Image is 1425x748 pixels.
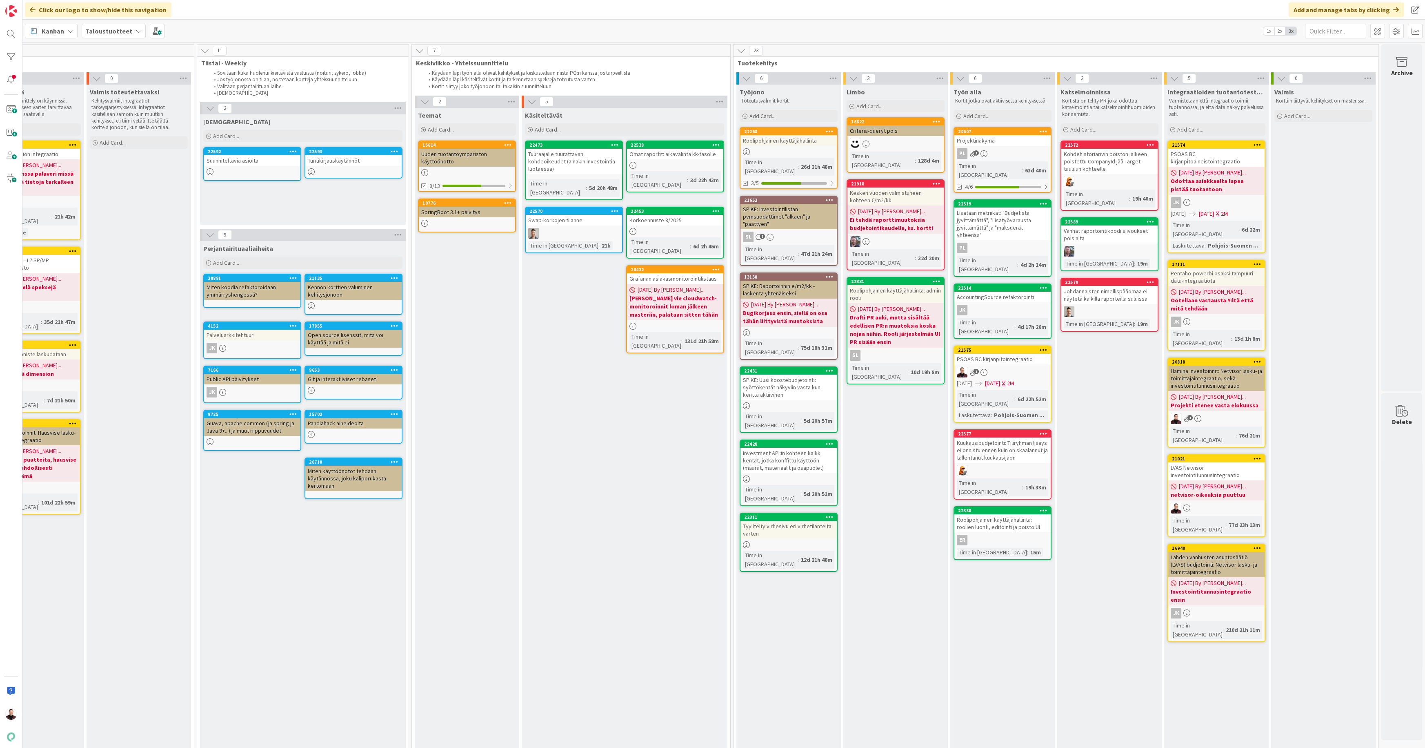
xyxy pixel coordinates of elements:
[974,150,979,156] span: 1
[847,278,944,303] div: 22331Roolipohjainen käyttäjähallinta: admin rooli
[53,212,78,221] div: 21h 42m
[626,265,724,353] a: 20432Grafanan asiakasmonitorointilistaus[DATE] By [PERSON_NAME]...[PERSON_NAME] vie cloudwatch-mo...
[1060,217,1158,271] a: 22589Vanhat raportointikoodi siivoukset pois altaTKTime in [GEOGRAPHIC_DATA]:19m
[1018,260,1048,269] div: 4d 2h 14m
[1064,319,1134,328] div: Time in [GEOGRAPHIC_DATA]
[1064,259,1134,268] div: Time in [GEOGRAPHIC_DATA]
[915,254,916,263] span: :
[958,129,1051,134] div: 20607
[954,284,1051,302] div: 22514AccountingSource refaktorointi
[743,232,754,242] div: sl
[1168,261,1265,268] div: 17111
[1232,334,1262,343] div: 13d 1h 8m
[1171,177,1262,193] b: Odottaa asiakkaalta lupaa pistää tuotantoon
[1238,225,1240,234] span: :
[1061,176,1158,187] div: MH
[1240,225,1262,234] div: 6d 22m
[1064,306,1074,317] img: TN
[954,346,1051,364] div: 21575PSOAS BC kirjanpitointegraatio
[305,274,402,315] a: 21135Kennon korttien valuminen kehitysjonoon
[204,322,300,340] div: 4152Palveluarkkitehtuuri
[535,126,561,133] span: Add Card...
[208,149,300,154] div: 22592
[1206,241,1260,250] div: Pohjois-Suomen ...
[916,254,941,263] div: 32d 20m
[954,127,1052,193] a: 20607ProjektinäkymäPLTime in [GEOGRAPHIC_DATA]:63d 40m4/6
[1179,288,1246,296] span: [DATE] By [PERSON_NAME]...
[851,119,944,125] div: 16822
[100,139,126,146] span: Add Card...
[740,135,837,146] div: Roolipohjainen käyttäjähallinta
[629,332,681,350] div: Time in [GEOGRAPHIC_DATA]
[631,142,723,148] div: 22538
[954,284,1052,339] a: 22514AccountingSource refaktorointiJKTime in [GEOGRAPHIC_DATA]:4d 17h 26m
[1134,319,1135,328] span: :
[1171,317,1181,327] div: JK
[528,179,586,197] div: Time in [GEOGRAPHIC_DATA]
[208,323,300,329] div: 4152
[751,179,759,188] span: 3/5
[85,27,132,35] b: Taloustuotteet
[847,285,944,303] div: Roolipohjainen käyttäjähallinta: admin rooli
[1061,218,1158,226] div: 22589
[954,148,1051,159] div: PL
[1061,279,1158,286] div: 22579
[847,188,944,205] div: Kesken vuoden valmistuneen kohteen €/m2/kk
[631,267,723,272] div: 20432
[965,183,973,191] span: 4/6
[204,155,300,166] div: Suunniteltavia asioita
[1061,306,1158,317] div: TN
[1168,358,1265,391] div: 20818Hamina Investoinnit: Netvisor lasku- ja toimittajaintegraatio, sekä investointitunnusintegra...
[627,141,723,159] div: 22538Omat raportit: aikavalinta kk-tasolle
[1061,226,1158,243] div: Vanhat raportointikoodi siivoukset pois alta
[631,208,723,214] div: 22453
[740,128,837,146] div: 22268Roolipohjainen käyttäjähallinta
[1065,219,1158,225] div: 22589
[598,241,600,250] span: :
[744,129,837,134] div: 22268
[915,156,916,165] span: :
[1064,176,1074,187] img: MH
[847,236,944,247] div: TK
[629,294,721,319] b: [PERSON_NAME] vie cloudwatch-monitoroinnit loman jälkeen masteriin, palataan sitten tähän
[204,282,300,300] div: Miten koodia refaktoroidaan ymmärryshengessä?
[638,286,705,294] span: [DATE] By [PERSON_NAME]...
[5,5,17,17] img: Visit kanbanzone.com
[428,126,454,133] span: Add Card...
[586,183,587,192] span: :
[203,147,301,181] a: 22592Suunniteltavia asioita
[1060,278,1158,332] a: 22579Johdannaisten nimellispääomaa ei näytetä kaikilla raporteilla suluissaTNTime in [GEOGRAPHIC_...
[1061,279,1158,304] div: 22579Johdannaisten nimellispääomaa ei näytetä kaikilla raporteilla suluissa
[958,285,1051,291] div: 22514
[743,339,798,357] div: Time in [GEOGRAPHIC_DATA]
[419,149,515,167] div: Uuden tuotantoympäristön käyttöönotto
[850,236,860,247] img: TK
[847,277,945,384] a: 22331Roolipohjainen käyttäjähallinta: admin rooli[DATE] By [PERSON_NAME]...Drafti PR auki, mutta ...
[743,309,834,325] b: Bugikorjaus ensin, siellä on osa tähän liittyvistä muutoksista
[627,149,723,159] div: Omat raportit: aikavalinta kk-tasolle
[850,138,860,149] img: MH
[526,149,622,174] div: Tuuraajalle tuurattavan kohdeoikeudet (ainakin investointia luotaessa)
[850,249,915,267] div: Time in [GEOGRAPHIC_DATA]
[957,318,1014,336] div: Time in [GEOGRAPHIC_DATA]
[954,200,1051,208] div: 22519
[627,266,723,284] div: 20432Grafanan asiakasmonitorointilistaus
[1065,279,1158,285] div: 22579
[204,322,300,330] div: 4152
[1168,366,1265,391] div: Hamina Investoinnit: Netvisor lasku- ja toimittajaintegraatio, sekä investointitunnusintegraatio
[1135,259,1150,268] div: 19m
[850,363,907,381] div: Time in [GEOGRAPHIC_DATA]
[204,366,300,384] div: 7166Public API päivitykset
[957,305,967,315] div: JK
[958,201,1051,207] div: 22519
[963,112,989,120] span: Add Card...
[1199,210,1214,218] span: [DATE]
[691,242,721,251] div: 6d 2h 45m
[681,337,682,346] span: :
[858,207,925,216] span: [DATE] By [PERSON_NAME]...
[1017,260,1018,269] span: :
[213,132,239,140] span: Add Card...
[847,138,944,149] div: MH
[627,208,723,226] div: 22453Korkoennuste 8/2025
[1168,268,1265,286] div: Pentaho-powerbi osaksi tampuuri-data-integraatiota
